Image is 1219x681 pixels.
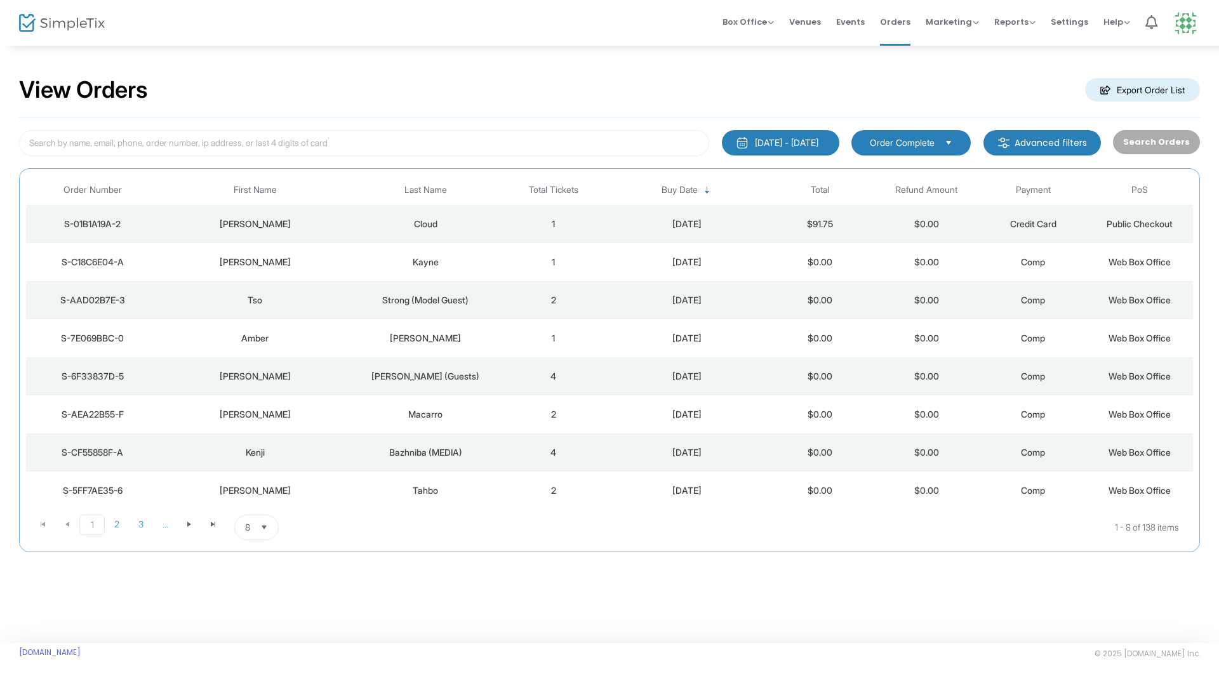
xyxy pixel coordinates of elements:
[163,370,348,383] div: Valerie
[163,408,348,421] div: Holly
[79,515,105,535] span: Page 1
[983,130,1101,155] m-button: Advanced filters
[702,185,712,195] span: Sortable
[1021,256,1045,267] span: Comp
[163,446,348,459] div: Kenji
[29,484,156,497] div: S-5FF7AE35-6
[767,357,874,395] td: $0.00
[354,446,497,459] div: Bazhniba (MEDIA)
[405,515,1179,540] kendo-pager-info: 1 - 8 of 138 items
[723,16,774,28] span: Box Office
[926,16,979,28] span: Marketing
[354,256,497,268] div: Kayne
[610,218,764,230] div: 8/12/2025
[19,76,148,104] h2: View Orders
[1021,333,1045,343] span: Comp
[19,130,709,156] input: Search by name, email, phone, order number, ip address, or last 4 digits of card
[163,332,348,345] div: Amber
[29,256,156,268] div: S-C18C6E04-A
[767,243,874,281] td: $0.00
[1109,294,1171,305] span: Web Box Office
[1095,649,1200,659] span: © 2025 [DOMAIN_NAME] Inc.
[767,319,874,357] td: $0.00
[873,175,980,205] th: Refund Amount
[767,205,874,243] td: $91.75
[610,294,764,307] div: 8/11/2025
[500,433,607,472] td: 4
[1107,218,1173,229] span: Public Checkout
[610,484,764,497] div: 8/7/2025
[177,515,201,534] span: Go to the next page
[873,395,980,433] td: $0.00
[354,332,497,345] div: DeLuca
[836,6,865,38] span: Events
[1109,333,1171,343] span: Web Box Office
[500,243,607,281] td: 1
[500,395,607,433] td: 2
[1103,16,1130,28] span: Help
[500,357,607,395] td: 4
[767,433,874,472] td: $0.00
[404,185,447,195] span: Last Name
[1021,447,1045,458] span: Comp
[1021,485,1045,496] span: Comp
[1016,185,1051,195] span: Payment
[873,319,980,357] td: $0.00
[354,370,497,383] div: Trujillo (Guests)
[163,256,348,268] div: Tina
[789,6,821,38] span: Venues
[940,136,957,150] button: Select
[873,243,980,281] td: $0.00
[873,433,980,472] td: $0.00
[26,175,1193,510] div: Data table
[610,408,764,421] div: 8/8/2025
[610,446,764,459] div: 8/7/2025
[29,408,156,421] div: S-AEA22B55-F
[1021,371,1045,381] span: Comp
[29,294,156,307] div: S-AAD02B7E-3
[354,408,497,421] div: Macarro
[234,185,277,195] span: First Name
[1021,294,1045,305] span: Comp
[755,136,818,149] div: [DATE] - [DATE]
[1109,409,1171,420] span: Web Box Office
[63,185,122,195] span: Order Number
[662,185,698,195] span: Buy Date
[29,332,156,345] div: S-7E069BBC-0
[767,175,874,205] th: Total
[1131,185,1148,195] span: PoS
[873,357,980,395] td: $0.00
[610,332,764,345] div: 8/11/2025
[163,484,348,497] div: Tasha
[29,218,156,230] div: S-01B1A19A-2
[997,136,1010,149] img: filter
[1051,6,1088,38] span: Settings
[163,218,348,230] div: Joseph
[1021,409,1045,420] span: Comp
[994,16,1036,28] span: Reports
[873,205,980,243] td: $0.00
[722,130,839,155] button: [DATE] - [DATE]
[500,472,607,510] td: 2
[500,281,607,319] td: 2
[767,281,874,319] td: $0.00
[767,395,874,433] td: $0.00
[153,515,177,534] span: Page 4
[354,484,497,497] div: Tahbo
[201,515,225,534] span: Go to the last page
[870,136,935,149] span: Order Complete
[245,521,250,534] span: 8
[1109,447,1171,458] span: Web Box Office
[610,256,764,268] div: 8/11/2025
[500,205,607,243] td: 1
[1109,485,1171,496] span: Web Box Office
[163,294,348,307] div: Tso
[19,647,81,658] a: [DOMAIN_NAME]
[208,519,218,529] span: Go to the last page
[255,515,273,539] button: Select
[873,281,980,319] td: $0.00
[873,472,980,510] td: $0.00
[767,472,874,510] td: $0.00
[354,218,497,230] div: Cloud
[354,294,497,307] div: Strong (Model Guest)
